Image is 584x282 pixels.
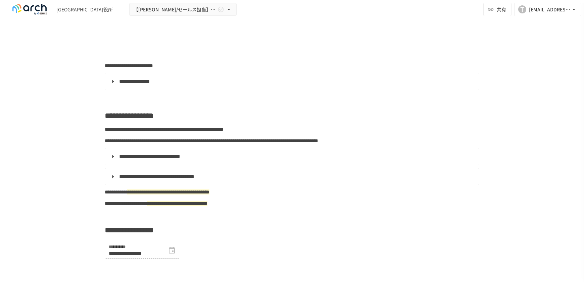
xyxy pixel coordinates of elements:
button: 共有 [483,3,512,16]
img: logo-default@2x-9cf2c760.svg [8,4,51,15]
div: T [518,5,526,13]
div: [GEOGRAPHIC_DATA]役所 [56,6,113,13]
button: 【[PERSON_NAME]/セールス担当】[GEOGRAPHIC_DATA][GEOGRAPHIC_DATA]役所様_初期設定サポート [129,3,237,16]
button: T[EMAIL_ADDRESS][DOMAIN_NAME] [514,3,581,16]
div: [EMAIL_ADDRESS][DOMAIN_NAME] [529,5,571,14]
span: 共有 [497,6,506,13]
span: 【[PERSON_NAME]/セールス担当】[GEOGRAPHIC_DATA][GEOGRAPHIC_DATA]役所様_初期設定サポート [134,5,216,14]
